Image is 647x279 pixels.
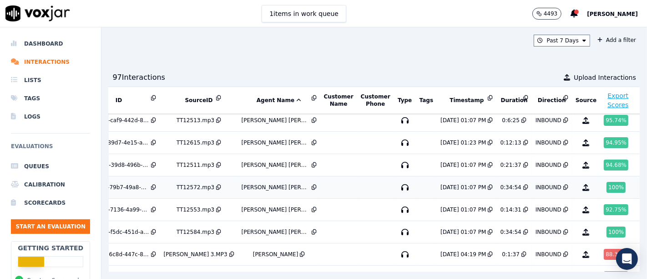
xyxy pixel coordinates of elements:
a: Queues [11,157,90,176]
button: Upload Interactions [564,73,636,82]
button: ID [116,97,122,104]
div: 0:21:37 [500,161,521,169]
div: INBOUND [536,251,561,258]
div: [PERSON_NAME] [PERSON_NAME] [242,139,310,146]
div: [PERSON_NAME] [PERSON_NAME] [242,161,310,169]
div: [PERSON_NAME] [253,251,298,258]
button: 1items in work queue [262,5,346,22]
div: [PERSON_NAME] [PERSON_NAME] [242,117,310,124]
div: 100 % [607,227,626,238]
div: 3aca3b95-caf9-442d-8b70-53be28845935 [81,117,149,124]
button: Export Scores [604,91,632,109]
h6: Evaluations [11,141,90,157]
p: 4493 [544,10,558,17]
div: INBOUND [536,139,561,146]
div: 85701cd5-f5dc-451d-a450-60d3e8af2469 [81,228,149,236]
a: Calibration [11,176,90,194]
div: INBOUND [536,184,561,191]
button: Timestamp [450,97,484,104]
div: [DATE] 01:07 PM [440,161,486,169]
div: [DATE] 01:07 PM [440,184,486,191]
button: Start an Evaluation [11,219,90,234]
div: 0:34:54 [500,228,521,236]
div: [PERSON_NAME] [PERSON_NAME] [242,184,310,191]
span: [PERSON_NAME] [587,11,638,17]
button: Source [576,97,597,104]
a: Interactions [11,53,90,71]
div: INBOUND [536,228,561,236]
button: Type [398,97,412,104]
button: Add a filter [594,35,640,46]
div: TT12584.mp3 [177,228,214,236]
div: 94.95 % [604,137,628,148]
div: a8056041-39d8-496b-a20f-60e4d4eae607 [81,161,149,169]
button: 4493 [532,8,571,20]
a: Tags [11,89,90,108]
div: TT12615.mp3 [177,139,214,146]
div: 0:34:54 [500,184,521,191]
div: [DATE] 04:19 PM [440,251,486,258]
a: Logs [11,108,90,126]
div: [DATE] 01:07 PM [440,228,486,236]
img: voxjar logo [5,5,70,21]
div: bf881070-79b7-49a8-938e-171f07ae73df [81,184,149,191]
div: 95.74 % [604,115,628,126]
div: 100 % [607,182,626,193]
div: TT12572.mp3 [177,184,214,191]
div: TT12511.mp3 [177,161,214,169]
div: 0:12:13 [500,139,521,146]
a: Lists [11,71,90,89]
div: 41ed7dff-89d7-4e15-a9e7-0189cf3a0293 [81,139,149,146]
div: 0:6:25 [502,117,520,124]
button: Agent Name [257,97,301,104]
div: 0:1:37 [502,251,520,258]
button: Direction [538,97,566,104]
div: [DATE] 01:23 PM [440,139,486,146]
div: 94.68 % [604,160,628,170]
div: INBOUND [536,161,561,169]
div: TT12513.mp3 [177,117,214,124]
div: [DATE] 01:07 PM [440,206,486,213]
div: [PERSON_NAME] [PERSON_NAME] [242,206,310,213]
button: Tags [420,97,433,104]
h2: Getting Started [18,243,83,253]
div: 92.75 % [604,204,628,215]
div: c3b3d4c9-7136-4a99-a65a-69a53080d6e9 [81,206,149,213]
div: aedb9f1e-6c8d-447c-8fd5-3a7ef2046d71 [81,251,149,258]
div: Open Intercom Messenger [616,248,638,270]
button: Customer Name [324,93,354,108]
button: [PERSON_NAME] [587,8,647,19]
a: Scorecards [11,194,90,212]
div: INBOUND [536,206,561,213]
div: 97 Interaction s [112,72,165,83]
div: [DATE] 01:07 PM [440,117,486,124]
button: SourceID [185,97,213,104]
button: Duration [501,97,528,104]
button: Customer Phone [361,93,390,108]
div: INBOUND [536,117,561,124]
button: Past 7 Days [534,35,590,46]
a: Dashboard [11,35,90,53]
button: 4493 [532,8,562,20]
div: TT12553.mp3 [177,206,214,213]
div: 0:14:31 [500,206,521,213]
div: 88.37 % [604,249,628,260]
span: Upload Interactions [574,73,636,82]
div: [PERSON_NAME] 3.MP3 [163,251,227,258]
div: [PERSON_NAME] [PERSON_NAME] [242,228,310,236]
